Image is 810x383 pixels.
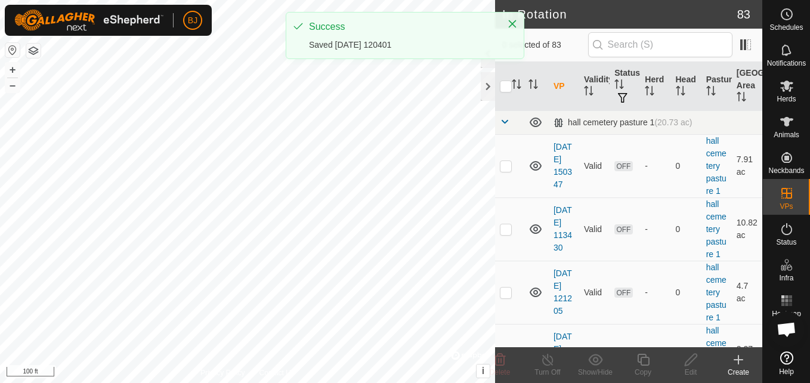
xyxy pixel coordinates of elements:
a: Help [763,347,810,380]
img: Gallagher Logo [14,10,163,31]
span: Delete [490,368,511,376]
div: Edit [667,367,715,378]
td: 0 [671,261,701,324]
span: Animals [774,131,799,138]
span: Heatmap [772,310,801,317]
p-sorticon: Activate to sort [584,88,593,97]
td: 0 [671,134,701,197]
td: 7.91 ac [732,134,762,197]
span: OFF [614,224,632,234]
span: (20.73 ac) [654,118,692,127]
p-sorticon: Activate to sort [676,88,685,97]
td: Valid [579,261,610,324]
a: Contact Us [259,367,295,378]
a: [DATE] 150347 [554,142,572,189]
span: i [482,366,484,376]
td: Valid [579,197,610,261]
span: Schedules [769,24,803,31]
th: Validity [579,62,610,111]
span: Help [779,368,794,375]
td: 10.82 ac [732,197,762,261]
p-sorticon: Activate to sort [737,94,746,103]
span: OFF [614,161,632,171]
a: [DATE] 121223 [554,332,572,379]
a: [DATE] 121205 [554,268,572,316]
th: [GEOGRAPHIC_DATA] Area [732,62,762,111]
td: 0 [671,197,701,261]
span: BJ [188,14,197,27]
button: – [5,78,20,92]
button: Map Layers [26,44,41,58]
th: Status [610,62,640,111]
th: VP [549,62,579,111]
span: Notifications [767,60,806,67]
td: Valid [579,134,610,197]
th: Herd [640,62,670,111]
a: hall cemetery pasture 1 [706,262,726,322]
td: 4.7 ac [732,261,762,324]
span: Herds [777,95,796,103]
div: Create [715,367,762,378]
span: 83 [737,5,750,23]
span: Status [776,239,796,246]
div: - [645,223,666,236]
a: hall cemetery pasture 1 [706,136,726,196]
span: Infra [779,274,793,282]
button: + [5,63,20,77]
div: Open chat [769,311,805,347]
span: 0 selected of 83 [502,39,588,51]
p-sorticon: Activate to sort [614,81,624,91]
input: Search (S) [588,32,732,57]
div: Copy [619,367,667,378]
p-sorticon: Activate to sort [645,88,654,97]
span: OFF [614,288,632,298]
a: Privacy Policy [200,367,245,378]
button: i [477,365,490,378]
p-sorticon: Activate to sort [512,81,521,91]
button: Close [504,16,521,32]
th: Head [671,62,701,111]
span: Neckbands [768,167,804,174]
p-sorticon: Activate to sort [528,81,538,91]
th: Pasture [701,62,732,111]
p-sorticon: Activate to sort [706,88,716,97]
div: - [645,160,666,172]
div: Success [309,20,495,34]
button: Reset Map [5,43,20,57]
span: VPs [780,203,793,210]
div: hall cemetery pasture 1 [554,118,692,128]
a: [DATE] 113430 [554,205,572,252]
div: Saved [DATE] 120401 [309,39,495,51]
h2: In Rotation [502,7,737,21]
div: Turn Off [524,367,571,378]
div: - [645,286,666,299]
div: Show/Hide [571,367,619,378]
a: hall cemetery pasture 1 [706,199,726,259]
